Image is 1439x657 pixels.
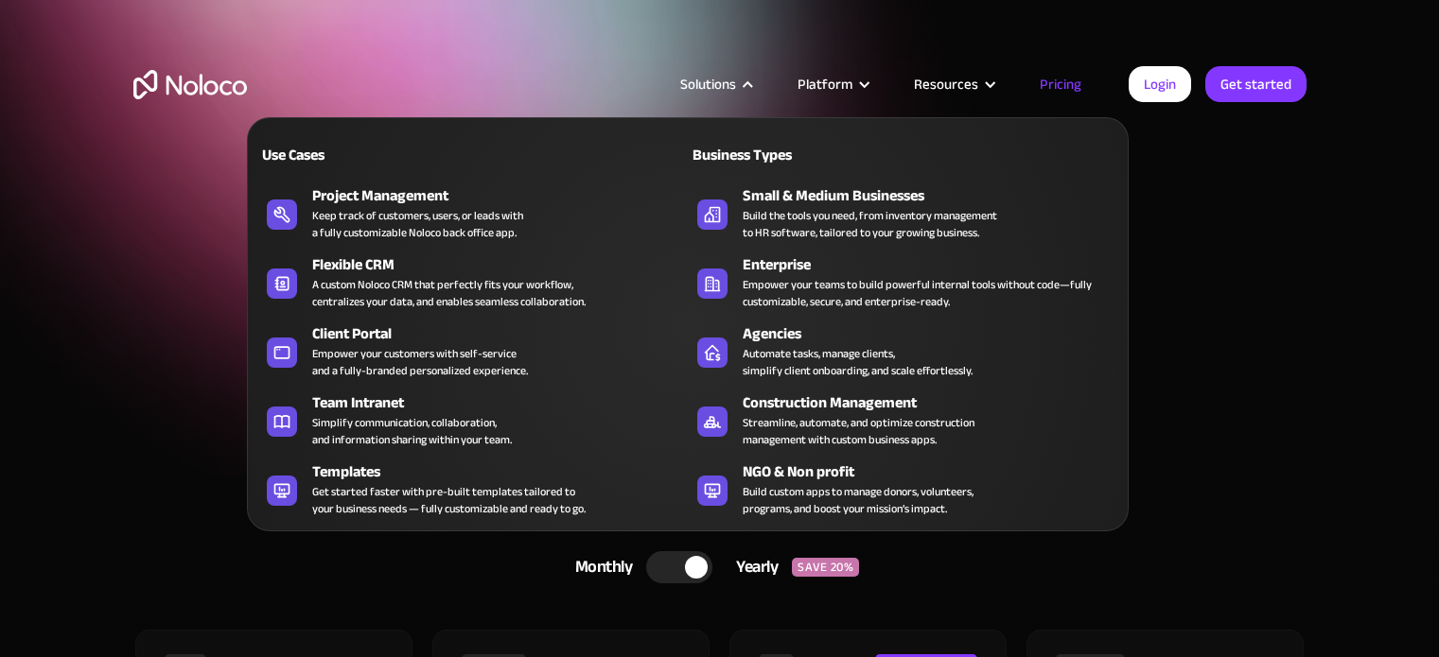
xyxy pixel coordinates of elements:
div: Templates [312,460,696,483]
a: Team IntranetSimplify communication, collaboration,and information sharing within your team. [257,388,688,452]
div: Enterprise [743,253,1127,276]
div: Platform [774,72,890,96]
div: Business Types [688,144,895,166]
div: Agencies [743,322,1127,345]
a: Project ManagementKeep track of customers, users, or leads witha fully customizable Noloco back o... [257,181,688,245]
div: Project Management [312,184,696,207]
div: NGO & Non profit [743,460,1127,483]
div: Build custom apps to manage donors, volunteers, programs, and boost your mission’s impact. [743,483,974,517]
a: Login [1129,66,1191,102]
h2: Start for free. Upgrade to support your business at any stage. [133,293,1307,321]
div: Use Cases [257,144,465,166]
a: TemplatesGet started faster with pre-built templates tailored toyour business needs — fully custo... [257,457,688,521]
div: Client Portal [312,322,696,345]
a: home [133,70,247,99]
a: Construction ManagementStreamline, automate, and optimize constructionmanagement with custom busi... [688,388,1118,452]
div: Monthly [552,553,647,581]
div: Empower your customers with self-service and a fully-branded personalized experience. [312,345,528,379]
a: Pricing [1016,72,1105,96]
div: Simplify communication, collaboration, and information sharing within your team. [312,414,512,448]
a: EnterpriseEmpower your teams to build powerful internal tools without code—fully customizable, se... [688,250,1118,314]
div: Get started faster with pre-built templates tailored to your business needs — fully customizable ... [312,483,586,517]
div: A custom Noloco CRM that perfectly fits your workflow, centralizes your data, and enables seamles... [312,276,586,310]
a: Use Cases [257,132,688,176]
nav: Solutions [247,91,1129,531]
a: AgenciesAutomate tasks, manage clients,simplify client onboarding, and scale effortlessly. [688,319,1118,383]
div: Solutions [680,72,736,96]
div: Keep track of customers, users, or leads with a fully customizable Noloco back office app. [312,207,523,241]
a: NGO & Non profitBuild custom apps to manage donors, volunteers,programs, and boost your mission’s... [688,457,1118,521]
div: Resources [914,72,978,96]
div: CHOOSE YOUR PLAN [133,495,1307,543]
a: Small & Medium BusinessesBuild the tools you need, from inventory managementto HR software, tailo... [688,181,1118,245]
div: Small & Medium Businesses [743,184,1127,207]
a: Client PortalEmpower your customers with self-serviceand a fully-branded personalized experience. [257,319,688,383]
div: Platform [798,72,852,96]
div: Yearly [712,553,792,581]
div: Resources [890,72,1016,96]
a: Flexible CRMA custom Noloco CRM that perfectly fits your workflow,centralizes your data, and enab... [257,250,688,314]
div: Team Intranet [312,391,696,414]
a: Business Types [688,132,1118,176]
div: Construction Management [743,391,1127,414]
h1: Flexible Pricing Designed for Business [133,161,1307,274]
div: Streamline, automate, and optimize construction management with custom business apps. [743,414,974,448]
div: Empower your teams to build powerful internal tools without code—fully customizable, secure, and ... [743,276,1109,310]
div: Solutions [657,72,774,96]
div: SAVE 20% [792,558,859,577]
div: Build the tools you need, from inventory management to HR software, tailored to your growing busi... [743,207,997,241]
div: Automate tasks, manage clients, simplify client onboarding, and scale effortlessly. [743,345,973,379]
a: Get started [1205,66,1307,102]
div: Flexible CRM [312,253,696,276]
